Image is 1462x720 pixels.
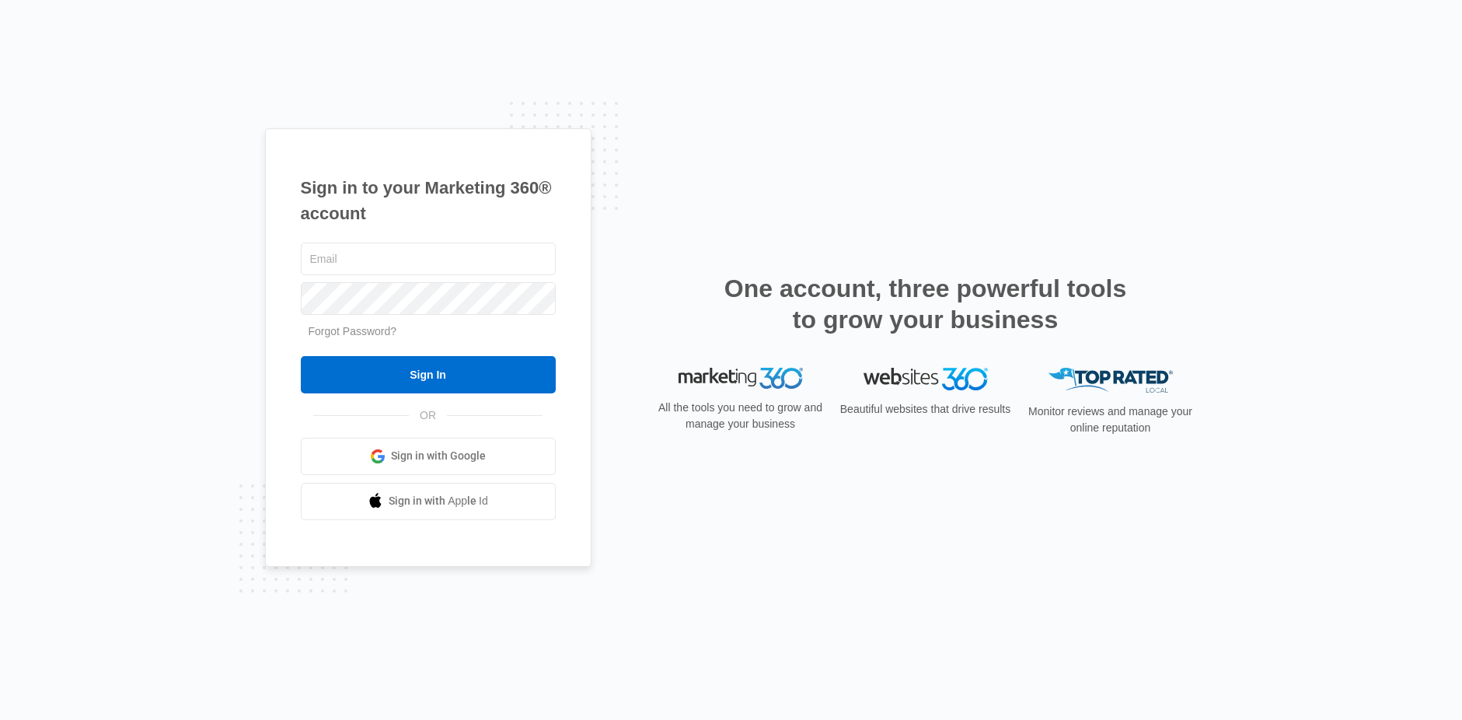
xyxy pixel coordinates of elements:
[1024,404,1198,436] p: Monitor reviews and manage your online reputation
[409,407,447,424] span: OR
[301,175,556,226] h1: Sign in to your Marketing 360® account
[679,368,803,390] img: Marketing 360
[1049,368,1173,393] img: Top Rated Local
[301,438,556,475] a: Sign in with Google
[391,448,486,464] span: Sign in with Google
[301,243,556,275] input: Email
[301,483,556,520] a: Sign in with Apple Id
[839,401,1013,418] p: Beautiful websites that drive results
[301,356,556,393] input: Sign In
[309,325,397,337] a: Forgot Password?
[654,400,828,432] p: All the tools you need to grow and manage your business
[720,273,1132,335] h2: One account, three powerful tools to grow your business
[864,368,988,390] img: Websites 360
[389,493,488,509] span: Sign in with Apple Id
